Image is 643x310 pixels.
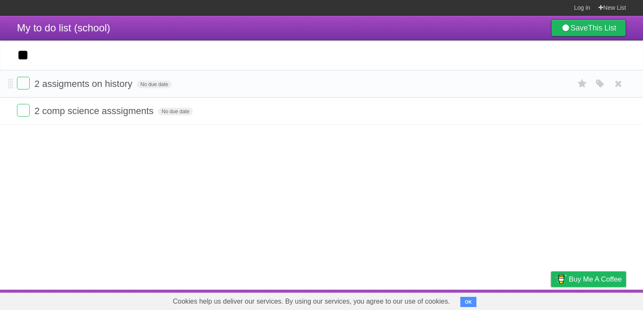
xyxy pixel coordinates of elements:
span: Cookies help us deliver our services. By using our services, you agree to our use of cookies. [164,293,459,310]
b: This List [588,24,616,32]
label: Done [17,77,30,89]
span: 2 comp science asssigments [34,106,156,116]
a: SaveThis List [551,20,626,36]
a: Terms [511,292,530,308]
a: About [438,292,456,308]
img: Buy me a coffee [555,272,567,286]
span: 2 assigments on history [34,78,134,89]
button: OK [460,297,477,307]
span: No due date [137,81,171,88]
a: Suggest a feature [573,292,626,308]
label: Done [17,104,30,117]
label: Star task [574,77,590,91]
a: Buy me a coffee [551,271,626,287]
span: Buy me a coffee [569,272,622,287]
span: My to do list (school) [17,22,110,34]
a: Developers [466,292,501,308]
span: No due date [158,108,192,115]
a: Privacy [540,292,562,308]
